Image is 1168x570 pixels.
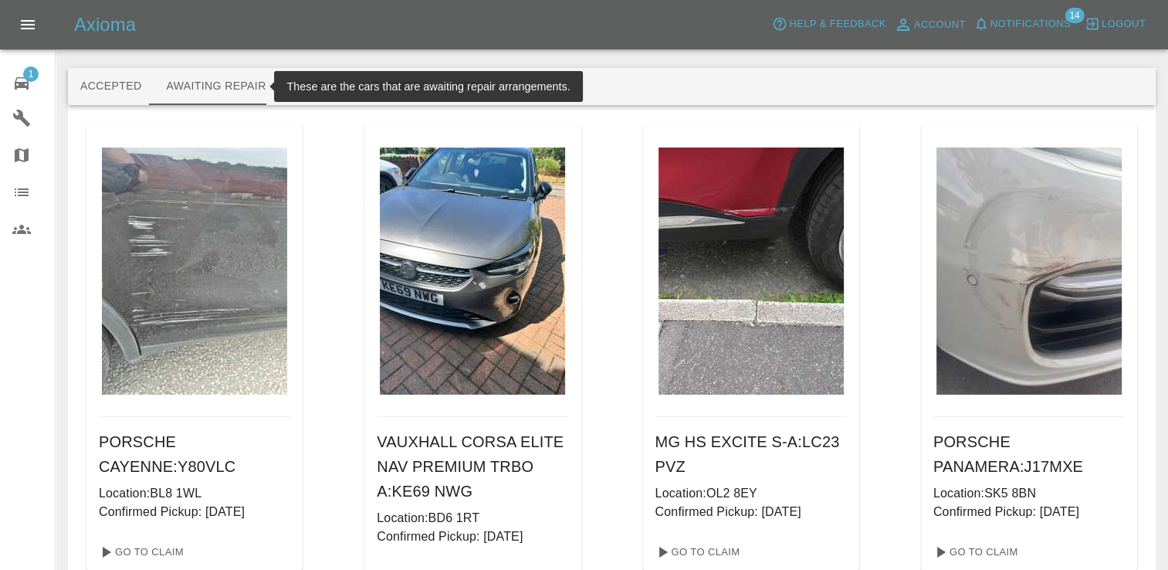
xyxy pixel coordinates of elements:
[377,528,568,546] p: Confirmed Pickup: [DATE]
[441,68,510,105] button: Paid
[9,6,46,43] button: Open drawer
[279,68,360,105] button: In Repair
[970,12,1075,36] button: Notifications
[1102,15,1146,33] span: Logout
[649,540,744,565] a: Go To Claim
[377,429,568,504] h6: VAUXHALL CORSA ELITE NAV PREMIUM TRBO A : KE69 NWG
[154,68,278,105] button: Awaiting Repair
[68,68,154,105] button: Accepted
[377,509,568,528] p: Location: BD6 1RT
[99,484,290,503] p: Location: BL8 1WL
[99,429,290,479] h6: PORSCHE CAYENNE : Y80VLC
[1065,8,1084,23] span: 14
[990,15,1071,33] span: Notifications
[655,484,847,503] p: Location: OL2 8EY
[93,540,188,565] a: Go To Claim
[768,12,889,36] button: Help & Feedback
[789,15,885,33] span: Help & Feedback
[23,66,39,82] span: 1
[933,484,1125,503] p: Location: SK5 8BN
[890,12,970,37] a: Account
[655,429,847,479] h6: MG HS EXCITE S-A : LC23 PVZ
[1081,12,1149,36] button: Logout
[914,16,966,34] span: Account
[933,429,1125,479] h6: PORSCHE PANAMERA : J17MXE
[359,68,441,105] button: Repaired
[99,503,290,521] p: Confirmed Pickup: [DATE]
[74,12,136,37] h5: Axioma
[927,540,1022,565] a: Go To Claim
[933,503,1125,521] p: Confirmed Pickup: [DATE]
[655,503,847,521] p: Confirmed Pickup: [DATE]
